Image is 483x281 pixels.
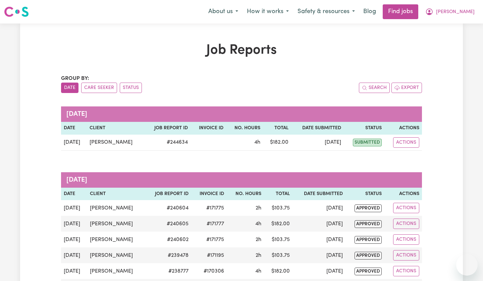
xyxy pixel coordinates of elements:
a: Blog [359,4,380,19]
span: approved [355,268,382,275]
button: How it works [243,5,293,19]
span: approved [355,204,382,212]
td: [DATE] [292,247,345,263]
a: Careseekers logo [4,4,29,19]
th: Invoice ID [191,122,226,135]
td: # 240605 [145,216,192,232]
button: Safety & resources [293,5,359,19]
td: [PERSON_NAME] [87,135,144,151]
td: [DATE] [292,232,345,247]
th: Total [264,188,292,200]
td: [PERSON_NAME] [87,232,145,247]
button: sort invoices by date [61,83,78,93]
button: Actions [393,219,419,229]
a: Find jobs [383,4,418,19]
span: [PERSON_NAME] [436,8,475,16]
caption: [DATE] [61,106,422,122]
span: 2 hours [256,205,261,211]
td: [DATE] [291,135,344,151]
span: 2 hours [256,237,261,242]
td: [PERSON_NAME] [87,247,145,263]
button: Actions [393,250,419,261]
th: Date Submitted [291,122,344,135]
button: Export [391,83,422,93]
th: Client [87,188,145,200]
th: Job Report ID [144,122,191,135]
th: Client [87,122,144,135]
td: $ 103.75 [264,232,292,247]
td: #171777 [191,216,227,232]
td: $ 103.75 [264,200,292,216]
td: #171775 [191,232,227,247]
th: Total [263,122,291,135]
td: [PERSON_NAME] [87,200,145,216]
th: Date [61,122,87,135]
span: approved [355,252,382,260]
td: [PERSON_NAME] [87,263,145,279]
th: Actions [384,188,422,200]
th: Actions [384,122,422,135]
td: [DATE] [292,200,345,216]
td: #171195 [191,247,227,263]
td: [DATE] [61,216,87,232]
td: [DATE] [61,247,87,263]
td: #170306 [191,263,227,279]
td: # 240604 [145,200,192,216]
td: [DATE] [61,263,87,279]
button: Actions [393,137,419,148]
iframe: Button to launch messaging window [456,254,478,276]
th: Invoice ID [191,188,227,200]
th: Date Submitted [292,188,345,200]
button: About us [204,5,243,19]
button: sort invoices by paid status [120,83,142,93]
img: Careseekers logo [4,6,29,18]
button: sort invoices by care seeker [81,83,117,93]
td: # 240602 [145,232,192,247]
button: Actions [393,234,419,245]
button: My Account [421,5,479,19]
span: 4 hours [255,221,261,227]
th: No. Hours [226,122,263,135]
span: Group by: [61,76,89,81]
td: [PERSON_NAME] [87,216,145,232]
span: 2 hours [256,253,261,258]
td: [DATE] [61,232,87,247]
th: Date [61,188,87,200]
span: approved [355,236,382,244]
th: Status [345,188,384,200]
td: $ 182.00 [263,135,291,151]
caption: [DATE] [61,172,422,188]
th: Status [344,122,384,135]
td: $ 103.75 [264,247,292,263]
td: [DATE] [292,216,345,232]
button: Search [359,83,390,93]
td: # 239478 [145,247,192,263]
h1: Job Reports [61,42,422,58]
td: $ 182.00 [264,216,292,232]
td: $ 182.00 [264,263,292,279]
td: # 238777 [145,263,192,279]
td: [DATE] [61,135,87,151]
td: [DATE] [292,263,345,279]
th: No. Hours [227,188,264,200]
span: 4 hours [255,269,261,274]
td: [DATE] [61,200,87,216]
button: Actions [393,266,419,276]
td: #171775 [191,200,227,216]
span: approved [355,220,382,228]
span: submitted [353,139,382,146]
button: Actions [393,203,419,213]
span: 4 hours [254,140,260,145]
th: Job Report ID [145,188,192,200]
td: # 244634 [144,135,191,151]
